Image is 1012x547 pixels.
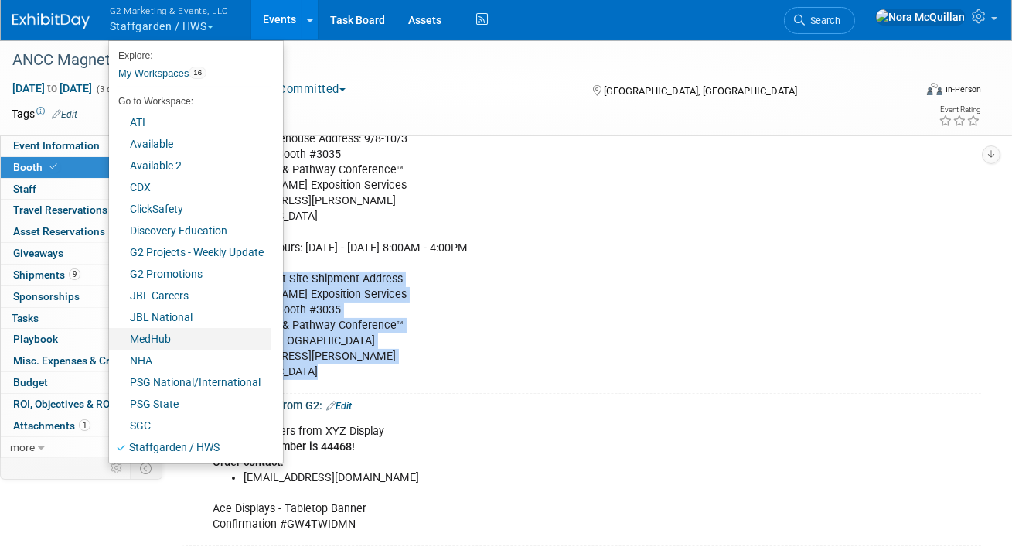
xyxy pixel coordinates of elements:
img: ExhibitDay [12,13,90,29]
span: Asset Reservations [13,225,105,238]
span: Attachments [13,419,90,432]
a: Playbook [1,329,162,350]
li: [EMAIL_ADDRESS][DOMAIN_NAME] [244,470,816,486]
a: Asset Reservations [1,221,162,242]
td: Toggle Event Tabs [131,458,162,478]
span: G2 Marketing & Events, LLC [110,2,229,19]
a: Staffgarden / HWS [109,436,271,458]
div: Event Format [839,80,981,104]
span: Misc. Expenses & Credits [13,354,134,367]
a: G2 Projects - Weekly Update [109,241,271,263]
button: Committed [260,81,352,97]
b: Order contact: [213,456,284,469]
a: Sponsorships [1,286,162,307]
i: Booth reservation complete [49,162,57,171]
a: Giveaways [1,243,162,264]
li: Explore: [109,46,271,60]
a: Tasks [1,308,162,329]
a: Edit [52,109,77,120]
a: Discovery Education [109,220,271,241]
a: SGC [109,415,271,436]
a: G2 Promotions [109,263,271,285]
span: ROI, Objectives & ROO [13,398,117,410]
div: Event Rating [939,106,980,114]
span: Sponsorships [13,290,80,303]
div: ANCC Magnet [7,46,898,74]
b: Your order number is 44468! [213,440,355,453]
span: Tasks [12,312,39,324]
a: JBL National [109,306,271,328]
img: Nora McQuillan [875,9,966,26]
td: Personalize Event Tab Strip [104,458,131,478]
a: Event Information [1,135,162,156]
span: Budget [13,376,48,388]
span: Booth [13,161,60,173]
li: Go to Workspace: [109,91,271,111]
a: Budget [1,372,162,393]
a: ClickSafety [109,198,271,220]
a: Staff [1,179,162,200]
a: Edit [326,401,352,412]
span: 1 [79,419,90,431]
a: Shipments9 [1,265,162,285]
a: Attachments1 [1,415,162,436]
a: JBL Careers [109,285,271,306]
span: Travel Reservations [13,203,107,216]
a: Booth [1,157,162,178]
a: Search [784,7,855,34]
span: Event Information [13,139,100,152]
span: [GEOGRAPHIC_DATA], [GEOGRAPHIC_DATA] [604,85,797,97]
a: Available 2 [109,155,271,176]
a: My Workspaces16 [117,60,271,87]
span: (3 days) [95,84,128,94]
span: Search [805,15,840,26]
a: CDX [109,176,271,198]
a: MedHub [109,328,271,350]
span: Shipments [13,268,80,281]
span: Staff [13,183,36,195]
td: Tags [12,106,77,121]
span: Playbook [13,333,58,345]
span: Giveaways [13,247,63,259]
span: to [45,82,60,94]
span: 16 [189,67,206,79]
a: ATI [109,111,271,133]
a: Travel Reservations [1,200,162,221]
a: Misc. Expenses & Credits [1,350,162,371]
a: ROI, Objectives & ROO [1,394,162,415]
img: Format-Inperson.png [927,83,942,95]
div: In-Person [945,84,981,95]
span: 9 [69,268,80,280]
span: more [10,441,35,453]
div: Shipping Addresses Advance Warehouse Address: 9/8-10/3 Staffgarden/Booth #3035 2025 Magnet & Path... [202,108,826,388]
a: Available [109,133,271,155]
a: NHA [109,350,271,371]
a: PSG National/International [109,371,271,393]
span: [DATE] [DATE] [12,81,93,95]
a: PSG State [109,393,271,415]
a: more [1,437,162,458]
div: Tension Banners from XYZ Display Ace Displays - Tabletop Banner Confirmation #GW4TWIDMN [202,416,826,541]
div: Supplies Shipped from G2: [189,394,981,414]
